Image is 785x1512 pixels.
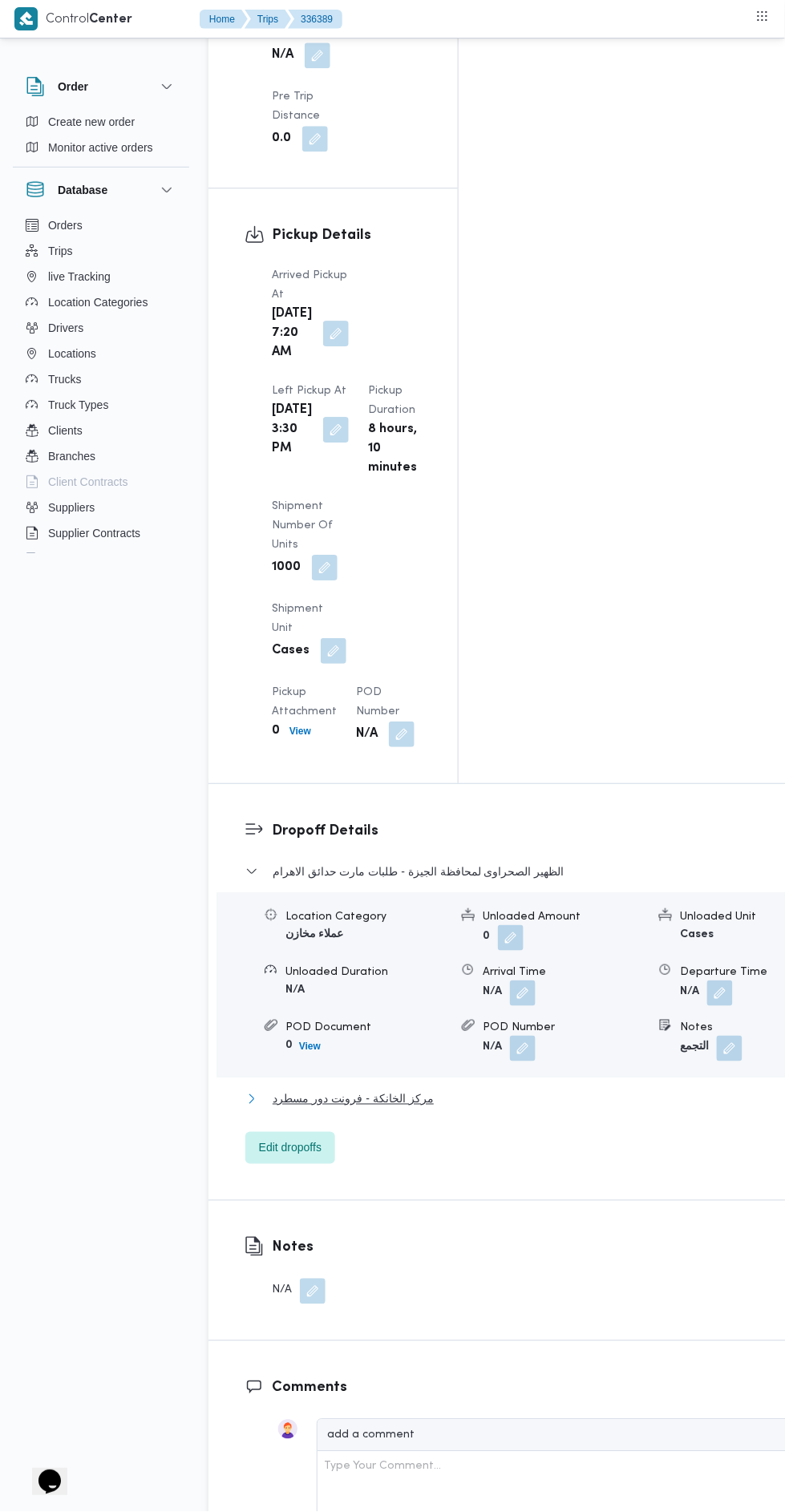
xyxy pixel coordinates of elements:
button: Edit dropoffs [245,1132,335,1164]
b: Center [89,14,132,26]
span: Devices [48,549,88,568]
div: Unloaded Duration [285,964,449,980]
span: الظهير الصحراوى لمحافظة الجيزة - طلبات مارت حدائق الاهرام [273,862,564,881]
b: 1000 [272,558,301,577]
h3: Database [58,180,107,200]
span: Monitor active orders [48,138,153,157]
button: Trucks [19,366,183,392]
h3: Pickup Details [272,224,422,246]
button: View [283,722,318,741]
button: Location Categories [19,289,183,315]
button: Home [200,10,248,29]
button: 336389 [288,10,342,29]
div: N/A [272,1279,326,1304]
button: Trips [245,10,291,29]
span: Edit dropoffs [259,1138,322,1158]
b: 8 hours, 10 minutes [368,420,417,478]
button: Orders [19,212,183,238]
button: live Tracking [19,264,183,289]
span: Client Contracts [48,472,128,491]
button: View [293,1037,327,1056]
span: Pickup Duration [368,386,415,415]
span: Branches [48,447,95,466]
b: Cases [680,929,714,940]
div: Order [13,109,189,167]
b: N/A [680,987,699,997]
span: Left Pickup At [272,386,346,396]
span: Orders [48,216,83,235]
span: live Tracking [48,267,111,286]
b: 0 [483,932,490,942]
span: Suppliers [48,498,95,517]
span: Trips [48,241,73,261]
span: Drivers [48,318,83,338]
h3: Order [58,77,88,96]
span: Shipment Unit [272,604,323,633]
b: [DATE] 7:20 AM [272,305,312,362]
div: add a comment [327,1427,418,1444]
span: Clients [48,421,83,440]
button: Order [26,77,176,96]
button: Client Contracts [19,469,183,495]
iframe: chat widget [16,1448,67,1496]
span: Trucks [48,370,81,389]
button: Locations [19,341,183,366]
span: Create new order [48,112,135,131]
button: Clients [19,418,183,443]
button: Database [26,180,176,200]
span: Supplier Contracts [48,524,140,543]
span: Pre Trip Distance [272,91,320,121]
button: Supplier Contracts [19,520,183,546]
span: Pickup Attachment [272,687,337,717]
b: N/A [483,987,502,997]
div: Location Category [285,908,449,925]
div: POD Number [483,1019,646,1036]
b: N/A [272,46,293,65]
b: 0 [272,722,280,741]
img: X8yXhbKr1z7QwAAAABJRU5ErkJggg== [14,7,38,30]
b: View [289,726,311,737]
b: 0 [285,1040,293,1050]
b: N/A [285,984,305,995]
div: Arrival Time [483,964,646,980]
span: مركز الخانكة - فرونت دور مسطرد [273,1090,434,1109]
button: Branches [19,443,183,469]
div: Type Your Comment... [324,1458,441,1475]
b: Cases [272,641,310,661]
button: Devices [19,546,183,572]
span: Truck Types [48,395,108,414]
b: [DATE] 3:30 PM [272,401,312,459]
b: View [299,1041,321,1052]
span: POD Number [356,687,399,717]
div: Database [13,212,189,560]
b: التجمع [680,1042,709,1053]
b: N/A [483,1042,502,1053]
h3: Notes [272,1237,326,1259]
span: Shipment Number of Units [272,501,332,550]
b: 0.0 [272,129,291,148]
b: N/A [356,725,378,744]
span: Arrived Pickup At [272,270,347,300]
span: Location Categories [48,293,148,312]
div: Unloaded Amount [483,908,646,925]
div: POD Document [285,1019,449,1036]
span: Locations [48,344,96,363]
button: Trips [19,238,183,264]
button: Suppliers [19,495,183,520]
button: Create new order [19,109,183,135]
button: Drivers [19,315,183,341]
b: عملاء مخازن [285,929,343,940]
button: Truck Types [19,392,183,418]
button: Monitor active orders [19,135,183,160]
